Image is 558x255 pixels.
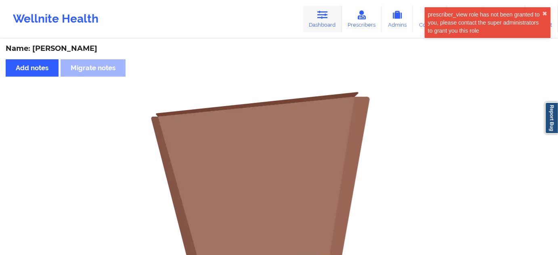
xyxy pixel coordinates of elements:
[428,10,543,35] div: prescriber_view role has not been granted to you, please contact the super administrators to gran...
[342,6,382,32] a: Prescribers
[543,10,548,17] button: close
[545,102,558,134] a: Report Bug
[303,6,342,32] a: Dashboard
[382,6,413,32] a: Admins
[6,44,552,53] div: Name: [PERSON_NAME]
[6,59,59,77] button: Add notes
[413,6,447,32] a: Coaches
